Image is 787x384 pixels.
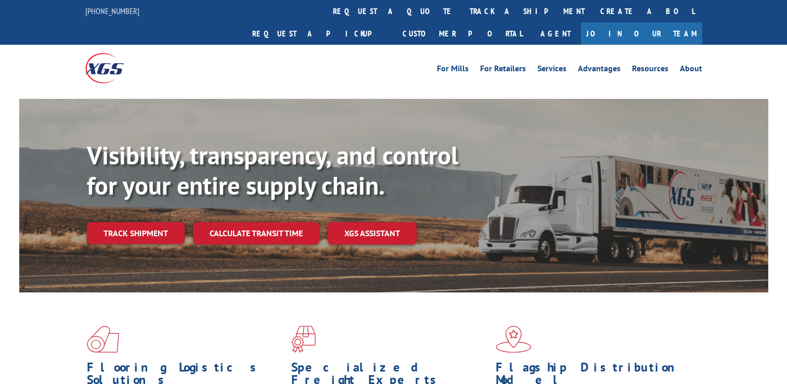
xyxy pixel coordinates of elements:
b: Visibility, transparency, and control for your entire supply chain. [87,139,458,201]
a: For Mills [437,65,469,76]
a: Agent [530,22,581,45]
a: Calculate transit time [193,222,319,245]
a: Join Our Team [581,22,702,45]
a: Track shipment [87,222,185,244]
a: About [680,65,702,76]
a: [PHONE_NUMBER] [85,6,139,16]
a: XGS ASSISTANT [328,222,417,245]
img: xgs-icon-flagship-distribution-model-red [496,326,532,353]
a: For Retailers [480,65,526,76]
img: xgs-icon-total-supply-chain-intelligence-red [87,326,119,353]
a: Customer Portal [395,22,530,45]
a: Resources [632,65,668,76]
a: Services [537,65,566,76]
a: Request a pickup [244,22,395,45]
img: xgs-icon-focused-on-flooring-red [291,326,316,353]
a: Advantages [578,65,621,76]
